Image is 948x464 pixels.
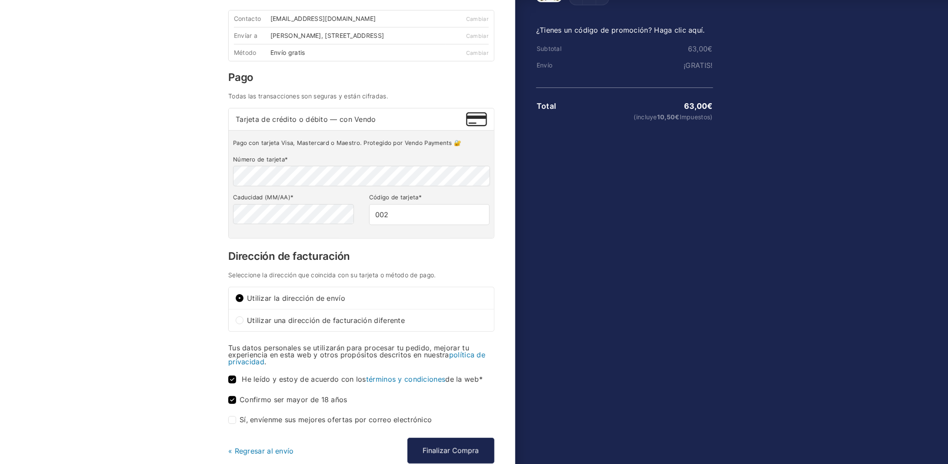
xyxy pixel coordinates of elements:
span: € [675,113,680,121]
input: CVV [369,204,490,225]
a: ¿Tienes un código de promoción? Haga clic aquí. [536,26,705,34]
span: Utilizar la dirección de envío [247,295,487,302]
label: Sí, envíenme sus mejores ofertas por correo electrónico [228,416,432,424]
div: [EMAIL_ADDRESS][DOMAIN_NAME] [270,16,382,22]
small: (incluye Impuestos) [596,114,713,120]
th: Envío [536,62,595,69]
div: Envío gratis [270,50,311,56]
label: Caducidad (MM/AA) [233,194,354,201]
div: Método [234,50,270,56]
a: términos y condiciones [366,375,446,383]
input: Confirmo ser mayor de 18 años [228,396,236,404]
a: Cambiar [466,33,489,39]
bdi: 63,00 [684,101,713,111]
h4: Todas las transacciones son seguras y están cifradas. [228,93,494,99]
a: « Regresar al envío [228,447,294,455]
div: [PERSON_NAME], [STREET_ADDRESS] [270,33,390,39]
img: Tarjeta de crédito o débito — con Vendo [466,112,487,126]
th: Subtotal [536,45,595,52]
span: He leído y estoy de acuerdo con los de la web [242,375,483,383]
label: Código de tarjeta [369,194,490,201]
input: He leído y estoy de acuerdo con lostérminos y condicionesde la web [228,376,236,383]
span: 10,50 [657,113,680,121]
a: Cambiar [466,16,489,22]
p: Tus datos personales se utilizarán para procesar tu pedido, mejorar tu experiencia en esta web y ... [228,344,494,365]
h4: Seleccione la dirección que coincida con su tarjeta o método de pago. [228,272,494,278]
input: Sí, envíenme sus mejores ofertas por correo electrónico [228,416,236,424]
th: Total [536,102,595,111]
h3: Dirección de facturación [228,251,494,262]
bdi: 63,00 [688,44,713,53]
a: Cambiar [466,50,489,56]
button: Finalizar Compra [407,438,494,463]
span: € [708,101,713,111]
a: política de privacidad [228,350,485,366]
span: € [708,44,713,53]
label: Confirmo ser mayor de 18 años [228,396,347,404]
span: Utilizar una dirección de facturación diferente [247,317,487,324]
div: Contacto [234,16,270,22]
h3: Pago [228,72,494,83]
p: Pago con tarjeta Visa, Mastercard o Maestro. Protegido por Vendo Payments 🔐 [233,139,490,147]
td: ¡GRATIS! [595,61,713,69]
div: Envíar a [234,33,270,39]
label: Número de tarjeta [233,156,490,163]
span: Tarjeta de crédito o débito — con Vendo [236,116,466,123]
